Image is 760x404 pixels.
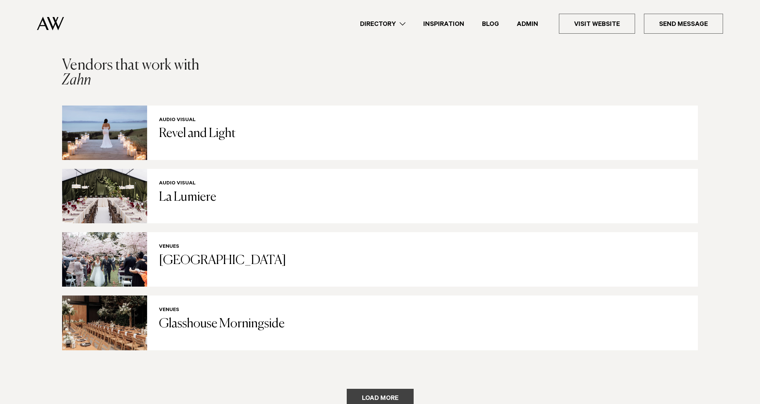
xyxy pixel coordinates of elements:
[62,58,200,88] h2: Zahn
[159,190,686,205] h3: La Lumiere
[159,317,686,332] h3: Glasshouse Morningside
[62,232,147,287] img: Kumeu Valley Estate
[62,232,698,287] a: Kumeu Valley Estate Venues [GEOGRAPHIC_DATA]
[62,169,698,223] a: La Lumiere Audio Visual La Lumiere
[159,117,686,124] h6: Audio Visual
[159,307,686,314] h6: Venues
[62,296,147,350] img: Glasshouse Morningside
[351,19,414,29] a: Directory
[159,181,686,187] h6: Audio Visual
[414,19,473,29] a: Inspiration
[159,126,686,141] h3: Revel and Light
[62,106,147,160] img: Revel and Light
[473,19,508,29] a: Blog
[159,253,686,268] h3: [GEOGRAPHIC_DATA]
[508,19,547,29] a: Admin
[62,58,200,73] span: Vendors that work with
[62,169,147,223] img: La Lumiere
[644,14,723,34] a: Send Message
[62,106,698,160] a: Revel and Light Audio Visual Revel and Light
[62,296,698,350] a: Glasshouse Morningside Venues Glasshouse Morningside
[37,17,64,30] img: Auckland Weddings Logo
[559,14,635,34] a: Visit Website
[159,244,686,250] h6: Venues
